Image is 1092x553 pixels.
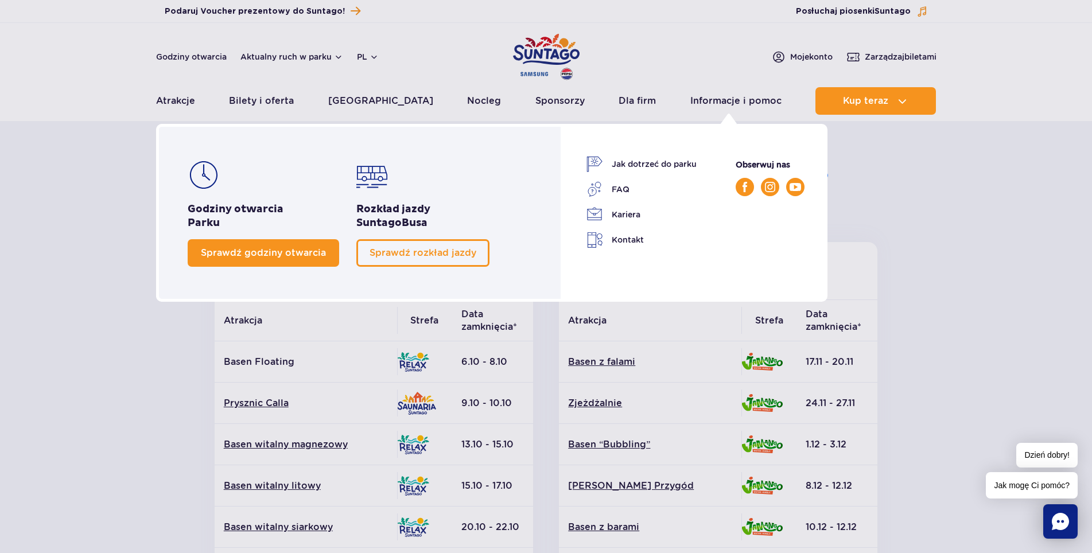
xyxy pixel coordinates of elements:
h2: Rozkład jazdy Busa [356,202,489,230]
a: Jak dotrzeć do parku [586,156,697,172]
a: Zarządzajbiletami [846,50,936,64]
button: Aktualny ruch w parku [240,52,343,61]
button: pl [357,51,379,63]
a: Informacje i pomoc [690,87,782,115]
h2: Godziny otwarcia Parku [188,202,339,230]
img: Facebook [743,182,747,192]
img: YouTube [790,183,801,191]
a: Sprawdź rozkład jazdy [356,239,489,267]
span: Kup teraz [843,96,888,106]
img: Instagram [765,182,775,192]
a: Kariera [586,207,697,223]
a: Sprawdź godziny otwarcia [188,239,339,267]
span: Jak mogę Ci pomóc? [986,472,1078,499]
a: Atrakcje [156,87,195,115]
span: Suntago [356,216,402,229]
span: Sprawdź godziny otwarcia [201,247,326,258]
a: Kontakt [586,232,697,248]
span: Zarządzaj biletami [865,51,936,63]
p: Obserwuj nas [736,158,805,171]
a: Dla firm [619,87,656,115]
a: Sponsorzy [535,87,585,115]
span: Moje konto [790,51,833,63]
button: Kup teraz [815,87,936,115]
span: Dzień dobry! [1016,443,1078,468]
a: Mojekonto [772,50,833,64]
span: Sprawdź rozkład jazdy [370,247,476,258]
a: Nocleg [467,87,501,115]
a: Bilety i oferta [229,87,294,115]
div: Chat [1043,504,1078,539]
a: FAQ [586,181,697,197]
a: Godziny otwarcia [156,51,227,63]
a: [GEOGRAPHIC_DATA] [328,87,433,115]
